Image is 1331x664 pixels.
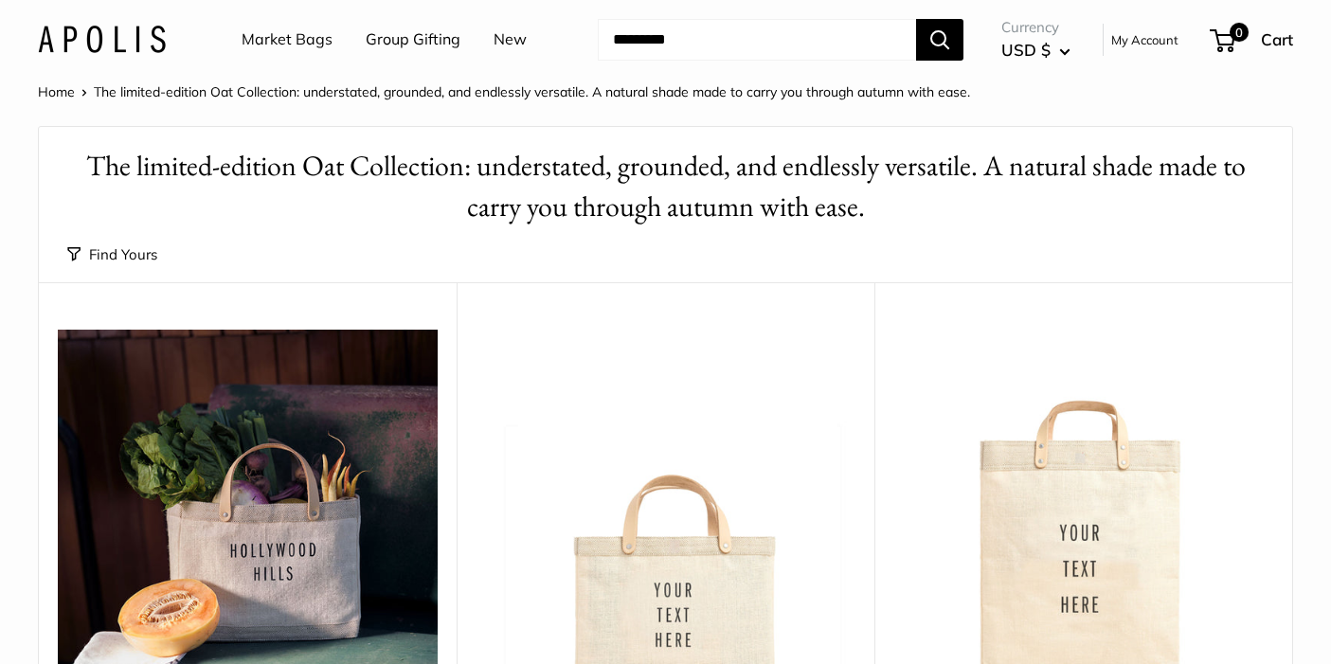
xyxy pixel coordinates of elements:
[1001,14,1070,41] span: Currency
[94,83,970,100] span: The limited-edition Oat Collection: understated, grounded, and endlessly versatile. A natural sha...
[598,19,916,61] input: Search...
[67,146,1264,227] h1: The limited-edition Oat Collection: understated, grounded, and endlessly versatile. A natural sha...
[67,242,157,268] button: Find Yours
[1261,29,1293,49] span: Cart
[1212,25,1293,55] a: 0 Cart
[1001,35,1070,65] button: USD $
[1111,28,1178,51] a: My Account
[366,26,460,54] a: Group Gifting
[1001,40,1051,60] span: USD $
[1230,23,1249,42] span: 0
[242,26,333,54] a: Market Bags
[38,80,970,104] nav: Breadcrumb
[916,19,963,61] button: Search
[38,83,75,100] a: Home
[38,26,166,53] img: Apolis
[494,26,527,54] a: New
